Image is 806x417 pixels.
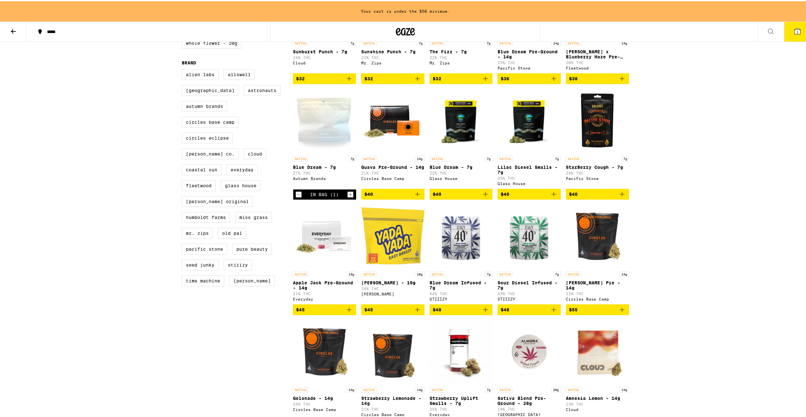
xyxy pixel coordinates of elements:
[566,303,629,314] button: Add to bag
[227,163,258,174] label: Everyday
[566,319,629,382] img: Cloud - Amnesia Lemon - 14g
[566,296,629,300] div: Circles Base Camp
[498,270,513,276] p: SATIVA
[566,39,581,45] p: SATIVA
[182,274,224,285] label: Time Machine
[293,394,356,400] p: Gelonade - 14g
[347,386,356,391] p: 14g
[361,406,424,410] p: 21% THC
[361,291,424,295] div: [PERSON_NAME]
[566,188,629,198] button: Add to bag
[433,190,441,195] span: $40
[224,68,255,79] label: Allswell
[430,411,493,415] div: Everyday
[498,203,561,303] a: Open page for Sour Diesel Infused - 7g from STIIIZY
[498,406,561,410] p: 19% THC
[218,227,246,237] label: Old Pal
[361,48,424,53] p: Sunshine Punch - 7g
[182,211,230,222] label: Humboldt Farms
[347,190,354,196] button: Increment
[430,54,493,58] p: 22% THC
[433,306,441,311] span: $48
[498,48,561,58] p: Blue Dream Pre-Ground - 14g
[566,406,629,410] div: Cloud
[620,386,629,391] p: 14g
[244,84,281,95] label: Astronauts
[498,175,561,179] p: 25% THC
[293,60,356,64] div: Cloud
[293,170,356,174] p: 27% THC
[293,279,356,289] p: Apple Jack Pre-Ground - 14g
[566,48,629,58] p: [PERSON_NAME] x Blueberry Haze Pre-Ground - 14g
[182,84,239,95] label: [GEOGRAPHIC_DATA]
[182,59,196,64] legend: Brand
[361,88,424,151] img: Circles Base Camp - Guava Pre-Ground - 14g
[796,29,798,33] span: 1
[221,179,261,190] label: Glass House
[182,163,221,174] label: Coastal Sun
[569,75,578,80] span: $38
[569,190,578,195] span: $40
[566,175,629,179] div: Pacific Stone
[430,303,493,314] button: Add to bag
[501,306,509,311] span: $48
[566,88,629,151] img: Pacific Stone - StarBerry Cough - 7g
[566,163,629,169] p: StarBerry Cough - 7g
[553,155,561,160] p: 7g
[229,274,275,285] label: [PERSON_NAME]
[361,72,424,83] button: Add to bag
[182,116,239,126] label: Circles Base Camp
[430,155,445,160] p: SATIVA
[293,163,356,169] p: Blue Dream - 7g
[310,191,339,196] div: In Bag (1)
[182,258,219,269] label: Seed Junky
[361,411,424,415] div: Circles Base Camp
[364,306,373,311] span: $45
[430,290,493,295] p: 44% THC
[293,72,356,83] button: Add to bag
[361,319,424,382] img: Circles Base Camp - Strawberry Lemonade - 14g
[430,319,493,382] img: Everyday - Strawberry Uplift Smalls - 7g
[551,386,561,391] p: 28g
[293,203,356,267] img: Everyday - Apple Jack Pre-Ground - 14g
[430,175,493,179] div: Glass House
[430,386,445,391] p: SATIVA
[182,36,241,47] label: Whole Flower - 20g
[430,39,445,45] p: SATIVA
[182,68,219,79] label: Alien Labs
[415,386,424,391] p: 14g
[182,100,227,110] label: Autumn Brands
[293,54,356,58] p: 24% THC
[566,279,629,289] p: [PERSON_NAME] Pie - 14g
[566,401,629,405] p: 23% THC
[498,65,561,69] div: Pacific Stone
[235,211,272,222] label: Miss Grass
[621,155,629,160] p: 7g
[293,386,308,391] p: SATIVA
[430,270,445,276] p: SATIVA
[485,155,492,160] p: 7g
[569,306,578,311] span: $55
[182,147,239,158] label: [PERSON_NAME] Co.
[620,270,629,276] p: 14g
[182,195,253,206] label: [PERSON_NAME] Original
[293,270,308,276] p: SATIVA
[296,306,305,311] span: $45
[498,386,513,391] p: SATIVA
[295,190,302,196] button: Decrement
[364,75,373,80] span: $32
[485,270,492,276] p: 7g
[498,59,561,63] p: 23% THC
[293,296,356,300] div: Everyday
[4,4,46,10] span: Hi. Need any help?
[361,285,424,289] p: 24% THC
[498,88,561,151] img: Glass House - Lilac Diesel Smalls - 7g
[361,188,424,198] button: Add to bag
[349,39,356,45] p: 7g
[566,203,629,303] a: Open page for Berry Pie - 14g from Circles Base Camp
[430,203,493,303] a: Open page for Blue Dream Infused - 7g from STIIIZY
[293,303,356,314] button: Add to bag
[566,203,629,267] img: Circles Base Camp - Berry Pie - 14g
[430,88,493,151] img: Glass House - Blue Dream - 7g
[566,394,629,400] p: Amnesia Lemon - 14g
